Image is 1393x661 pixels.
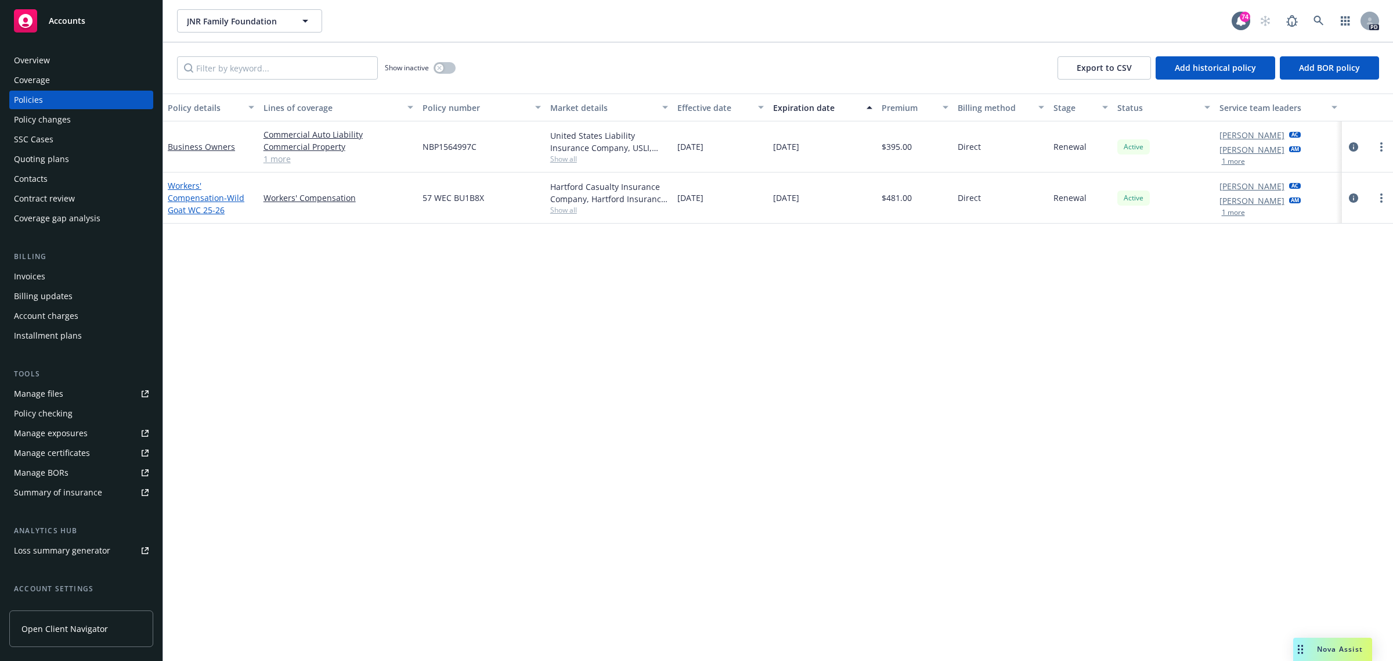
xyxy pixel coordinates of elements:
[264,192,413,204] a: Workers' Compensation
[1219,129,1284,141] a: [PERSON_NAME]
[14,424,88,443] div: Manage exposures
[9,287,153,306] a: Billing updates
[14,71,50,89] div: Coverage
[14,170,48,188] div: Contacts
[1053,102,1095,114] div: Stage
[1317,644,1363,654] span: Nova Assist
[9,150,153,168] a: Quoting plans
[423,141,477,153] span: NBP1564997C
[14,91,43,109] div: Policies
[958,102,1031,114] div: Billing method
[773,192,799,204] span: [DATE]
[1049,94,1113,121] button: Stage
[14,444,90,462] div: Manage certificates
[9,599,153,618] a: Service team
[1347,191,1360,205] a: circleInformation
[177,56,378,80] input: Filter by keyword...
[9,385,153,403] a: Manage files
[187,15,287,27] span: JNR Family Foundation
[9,368,153,380] div: Tools
[9,541,153,560] a: Loss summary generator
[9,51,153,70] a: Overview
[49,16,85,26] span: Accounts
[9,91,153,109] a: Policies
[418,94,546,121] button: Policy number
[9,251,153,263] div: Billing
[264,102,400,114] div: Lines of coverage
[1219,143,1284,156] a: [PERSON_NAME]
[9,444,153,462] a: Manage certificates
[9,464,153,482] a: Manage BORs
[1175,62,1256,73] span: Add historical policy
[9,110,153,129] a: Policy changes
[1156,56,1275,80] button: Add historical policy
[1219,102,1325,114] div: Service team leaders
[9,307,153,325] a: Account charges
[21,623,108,635] span: Open Client Navigator
[14,130,53,149] div: SSC Cases
[9,5,153,37] a: Accounts
[882,192,912,204] span: $481.00
[14,51,50,70] div: Overview
[1122,193,1145,203] span: Active
[773,141,799,153] span: [DATE]
[1299,62,1360,73] span: Add BOR policy
[9,326,153,345] a: Installment plans
[877,94,954,121] button: Premium
[677,102,751,114] div: Effective date
[1219,180,1284,192] a: [PERSON_NAME]
[1215,94,1343,121] button: Service team leaders
[1058,56,1151,80] button: Export to CSV
[14,541,110,560] div: Loss summary generator
[1113,94,1215,121] button: Status
[259,94,418,121] button: Lines of coverage
[550,102,656,114] div: Market details
[9,424,153,443] a: Manage exposures
[14,307,78,325] div: Account charges
[9,189,153,208] a: Contract review
[1374,140,1388,154] a: more
[14,599,64,618] div: Service team
[1280,56,1379,80] button: Add BOR policy
[550,130,669,154] div: United States Liability Insurance Company, USLI, CRC Group
[1280,9,1304,33] a: Report a Bug
[550,181,669,205] div: Hartford Casualty Insurance Company, Hartford Insurance Group
[958,192,981,204] span: Direct
[423,102,528,114] div: Policy number
[677,141,703,153] span: [DATE]
[1222,209,1245,216] button: 1 more
[1374,191,1388,205] a: more
[14,287,73,306] div: Billing updates
[14,150,69,168] div: Quoting plans
[14,326,82,345] div: Installment plans
[1053,141,1087,153] span: Renewal
[168,141,235,152] a: Business Owners
[9,209,153,228] a: Coverage gap analysis
[9,583,153,595] div: Account settings
[385,63,429,73] span: Show inactive
[9,525,153,537] div: Analytics hub
[550,205,669,215] span: Show all
[14,110,71,129] div: Policy changes
[1053,192,1087,204] span: Renewal
[163,94,259,121] button: Policy details
[882,141,912,153] span: $395.00
[14,267,45,286] div: Invoices
[9,404,153,423] a: Policy checking
[1307,9,1330,33] a: Search
[546,94,673,121] button: Market details
[1122,142,1145,152] span: Active
[773,102,860,114] div: Expiration date
[768,94,877,121] button: Expiration date
[423,192,484,204] span: 57 WEC BU1B8X
[9,130,153,149] a: SSC Cases
[1077,62,1132,73] span: Export to CSV
[1240,12,1250,22] div: 74
[673,94,768,121] button: Effective date
[1222,158,1245,165] button: 1 more
[550,154,669,164] span: Show all
[168,102,241,114] div: Policy details
[1334,9,1357,33] a: Switch app
[177,9,322,33] button: JNR Family Foundation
